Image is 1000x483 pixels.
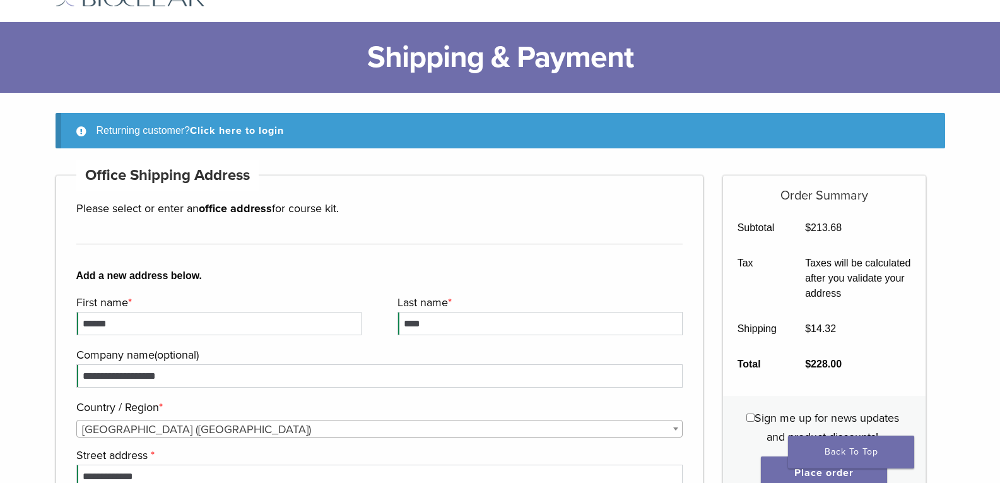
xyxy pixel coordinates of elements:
[805,323,836,334] bdi: 14.32
[77,420,683,438] span: United States (US)
[723,347,791,382] th: Total
[723,246,791,311] th: Tax
[397,293,679,312] label: Last name
[76,268,683,283] b: Add a new address below.
[805,359,842,369] bdi: 228.00
[723,311,791,347] th: Shipping
[199,201,272,215] strong: office address
[155,348,199,362] span: (optional)
[76,398,680,417] label: Country / Region
[805,323,811,334] span: $
[76,160,259,191] h4: Office Shipping Address
[76,446,680,465] label: Street address
[723,176,926,203] h5: Order Summary
[791,246,926,311] td: Taxes will be calculated after you validate your address
[190,124,284,137] a: Click here to login
[76,345,680,364] label: Company name
[755,411,899,444] span: Sign me up for news updates and product discounts!
[76,293,358,312] label: First name
[76,420,683,438] span: Country / Region
[723,210,791,246] th: Subtotal
[805,222,842,233] bdi: 213.68
[76,199,683,218] p: Please select or enter an for course kit.
[805,359,811,369] span: $
[746,414,755,422] input: Sign me up for news updates and product discounts!
[56,113,945,148] div: Returning customer?
[805,222,811,233] span: $
[788,436,914,468] a: Back To Top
